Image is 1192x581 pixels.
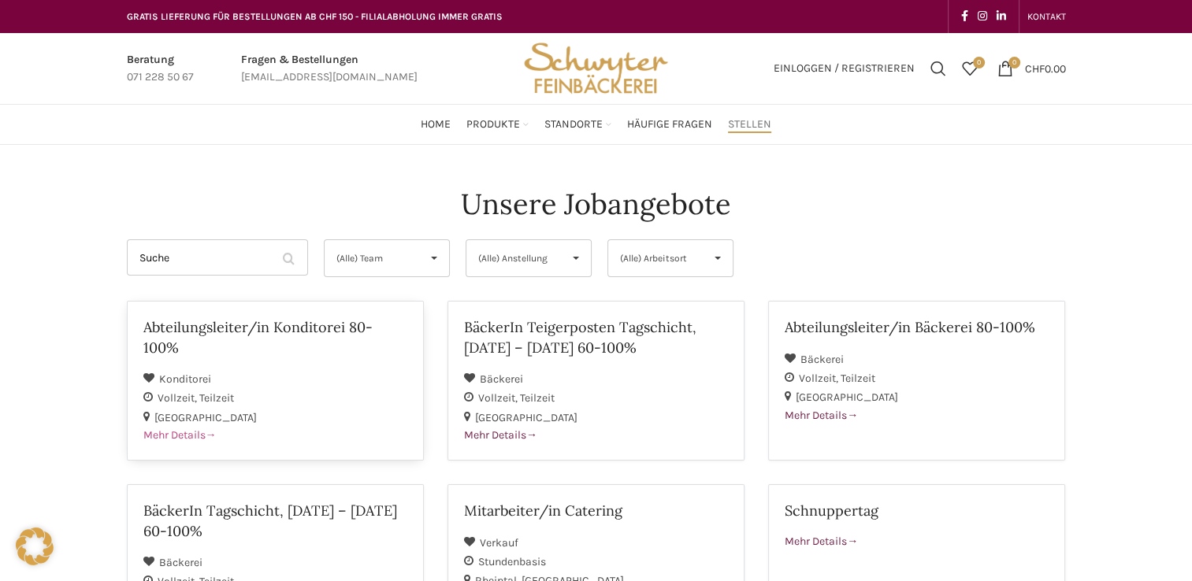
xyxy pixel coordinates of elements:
[143,501,407,540] h2: BäckerIn Tagschicht, [DATE] – [DATE] 60-100%
[1027,11,1066,22] span: KONTAKT
[464,317,728,357] h2: BäckerIn Teigerposten Tagschicht, [DATE] – [DATE] 60-100%
[627,109,712,140] a: Häufige Fragen
[956,6,973,28] a: Facebook social link
[620,240,695,276] span: (Alle) Arbeitsort
[518,61,673,74] a: Site logo
[478,240,553,276] span: (Alle) Anstellung
[127,239,308,276] input: Suche
[143,428,217,442] span: Mehr Details
[159,556,202,569] span: Bäckerei
[728,117,771,132] span: Stellen
[774,63,915,74] span: Einloggen / Registrieren
[785,501,1049,520] h2: Schnuppertag
[561,240,591,276] span: ▾
[1025,61,1045,75] span: CHF
[785,317,1049,337] h2: Abteilungsleiter/in Bäckerei 80-100%
[154,411,257,424] span: [GEOGRAPHIC_DATA]
[464,428,537,442] span: Mehr Details
[421,117,451,132] span: Home
[336,240,411,276] span: (Alle) Team
[447,301,745,461] a: BäckerIn Teigerposten Tagschicht, [DATE] – [DATE] 60-100% Bäckerei Vollzeit Teilzeit [GEOGRAPHIC_...
[159,372,211,386] span: Konditorei
[480,372,523,386] span: Bäckerei
[518,33,673,104] img: Bäckerei Schwyter
[766,53,923,84] a: Einloggen / Registrieren
[127,301,424,461] a: Abteilungsleiter/in Konditorei 80-100% Konditorei Vollzeit Teilzeit [GEOGRAPHIC_DATA] Mehr Details
[478,555,546,568] span: Stundenbasis
[703,240,733,276] span: ▾
[544,117,603,132] span: Standorte
[785,535,858,548] span: Mehr Details
[627,117,712,132] span: Häufige Fragen
[421,109,451,140] a: Home
[158,391,199,405] span: Vollzeit
[127,51,194,87] a: Infobox link
[544,109,611,140] a: Standorte
[461,184,731,224] h4: Unsere Jobangebote
[466,109,529,140] a: Produkte
[1025,61,1066,75] bdi: 0.00
[464,501,728,520] h2: Mitarbeiter/in Catering
[954,53,986,84] div: Meine Wunschliste
[143,317,407,357] h2: Abteilungsleiter/in Konditorei 80-100%
[1008,57,1020,68] span: 0
[127,11,503,22] span: GRATIS LIEFERUNG FÜR BESTELLUNGEN AB CHF 150 - FILIALABHOLUNG IMMER GRATIS
[954,53,986,84] a: 0
[923,53,954,84] a: Suchen
[728,109,771,140] a: Stellen
[768,301,1065,461] a: Abteilungsleiter/in Bäckerei 80-100% Bäckerei Vollzeit Teilzeit [GEOGRAPHIC_DATA] Mehr Details
[973,6,992,28] a: Instagram social link
[973,57,985,68] span: 0
[419,240,449,276] span: ▾
[1019,1,1074,32] div: Secondary navigation
[520,391,555,405] span: Teilzeit
[799,372,841,385] span: Vollzeit
[796,390,898,404] span: [GEOGRAPHIC_DATA]
[841,372,875,385] span: Teilzeit
[785,409,858,422] span: Mehr Details
[199,391,234,405] span: Teilzeit
[241,51,418,87] a: Infobox link
[478,391,520,405] span: Vollzeit
[480,536,518,550] span: Verkauf
[990,53,1074,84] a: 0 CHF0.00
[992,6,1011,28] a: Linkedin social link
[119,109,1074,140] div: Main navigation
[466,117,520,132] span: Produkte
[475,411,577,424] span: [GEOGRAPHIC_DATA]
[800,353,844,366] span: Bäckerei
[1027,1,1066,32] a: KONTAKT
